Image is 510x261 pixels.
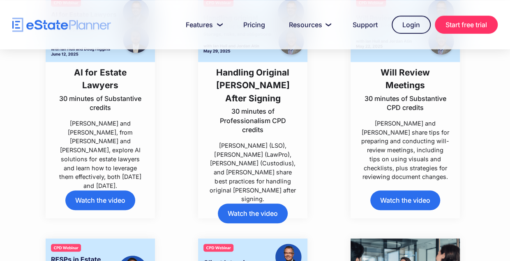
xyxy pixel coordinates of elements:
[209,66,297,105] h3: Handling Original [PERSON_NAME] After Signing
[233,16,275,33] a: Pricing
[209,141,297,204] p: [PERSON_NAME] (LSO), [PERSON_NAME] (LawPro), [PERSON_NAME] (Custodius), and [PERSON_NAME] share b...
[12,18,111,32] a: home
[370,190,440,210] a: Watch the video
[361,66,449,92] h3: Will Review Meetings
[279,16,339,33] a: Resources
[343,16,388,33] a: Support
[361,119,449,181] p: [PERSON_NAME] and [PERSON_NAME] share tips for preparing and conducting will-review meetings, inc...
[361,94,449,112] p: 30 minutes of Substantive CPD credits
[176,16,229,33] a: Features
[56,119,145,190] p: [PERSON_NAME] and [PERSON_NAME], from [PERSON_NAME] and [PERSON_NAME], explore AI solutions for e...
[392,16,431,34] a: Login
[218,204,288,223] a: Watch the video
[56,66,145,92] h3: AI for Estate Lawyers
[435,16,498,34] a: Start free trial
[56,94,145,112] p: 30 minutes of Substantive credits
[65,190,135,210] a: Watch the video
[209,107,297,135] p: 30 minutes of Professionalism CPD credits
